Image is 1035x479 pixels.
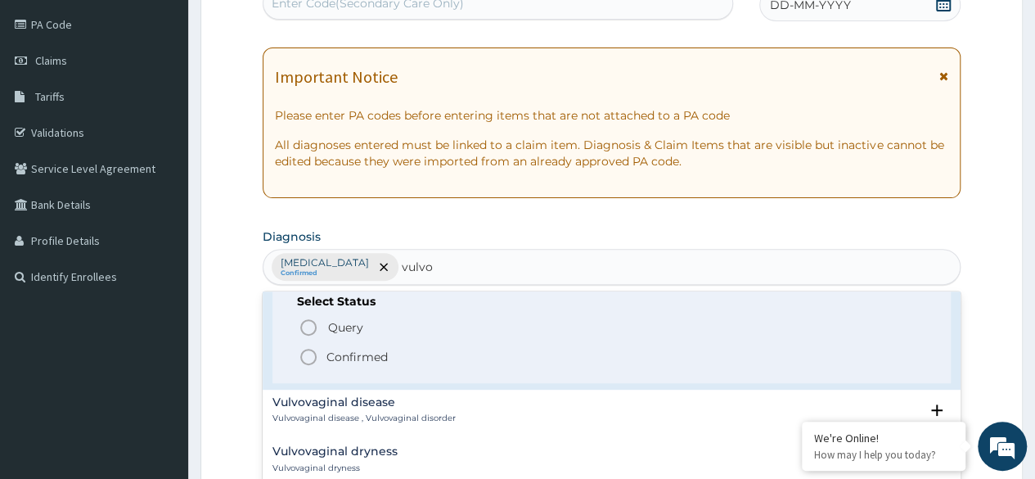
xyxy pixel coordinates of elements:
small: Confirmed [281,269,369,278]
h1: Important Notice [275,68,398,86]
span: Claims [35,53,67,68]
div: Chat with us now [85,92,275,113]
img: d_794563401_company_1708531726252_794563401 [30,82,66,123]
h6: Select Status [297,296,926,308]
h4: Vulvovaginal dryness [272,445,398,458]
div: We're Online! [814,431,953,445]
p: Please enter PA codes before entering items that are not attached to a PA code [275,107,948,124]
i: open select status [927,400,947,420]
div: Minimize live chat window [268,8,308,47]
i: status option query [299,318,318,337]
p: How may I help you today? [814,448,953,462]
i: status option filled [299,347,318,367]
p: Vulvovaginal disease , Vulvovaginal disorder [272,413,456,424]
p: [MEDICAL_DATA] [281,256,369,269]
span: Query [328,319,363,336]
textarea: Type your message and hit 'Enter' [8,311,312,368]
span: Tariffs [35,89,65,104]
h4: Vulvovaginal disease [272,396,456,409]
span: We're online! [95,138,226,304]
label: Diagnosis [263,228,321,245]
p: Vulvovaginal dryness [272,463,398,474]
p: Confirmed [326,349,388,365]
p: All diagnoses entered must be linked to a claim item. Diagnosis & Claim Items that are visible bu... [275,137,948,169]
span: remove selection option [376,260,391,274]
